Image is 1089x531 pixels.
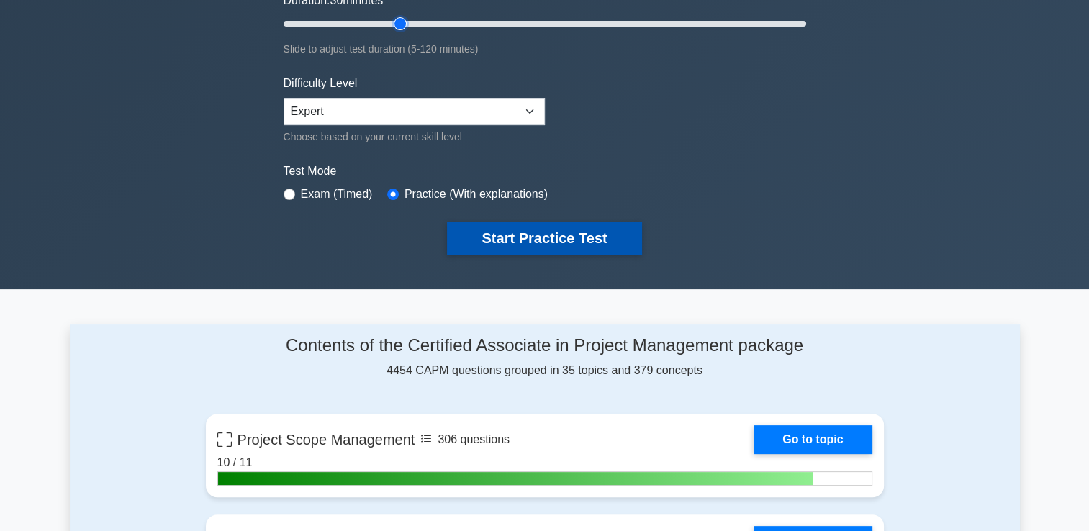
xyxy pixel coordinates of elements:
[284,40,806,58] div: Slide to adjust test duration (5-120 minutes)
[206,335,884,356] h4: Contents of the Certified Associate in Project Management package
[284,163,806,180] label: Test Mode
[206,335,884,379] div: 4454 CAPM questions grouped in 35 topics and 379 concepts
[405,186,548,203] label: Practice (With explanations)
[301,186,373,203] label: Exam (Timed)
[284,75,358,92] label: Difficulty Level
[754,425,872,454] a: Go to topic
[447,222,641,255] button: Start Practice Test
[284,128,545,145] div: Choose based on your current skill level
